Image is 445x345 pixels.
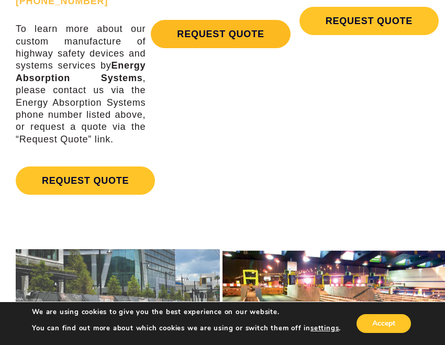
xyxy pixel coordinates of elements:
[357,314,411,333] button: Accept
[32,307,341,317] p: We are using cookies to give you the best experience on our website.
[151,20,290,48] a: REQUEST QUOTE
[16,60,146,83] strong: Energy Absorption Systems
[32,324,341,333] p: You can find out more about which cookies we are using or switch them off in .
[310,324,339,333] button: settings
[16,166,155,195] a: REQUEST QUOTE
[299,7,439,35] a: REQUEST QUOTE
[16,23,146,146] p: To learn more about our custom manufacture of highway safety devices and systems services by , pl...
